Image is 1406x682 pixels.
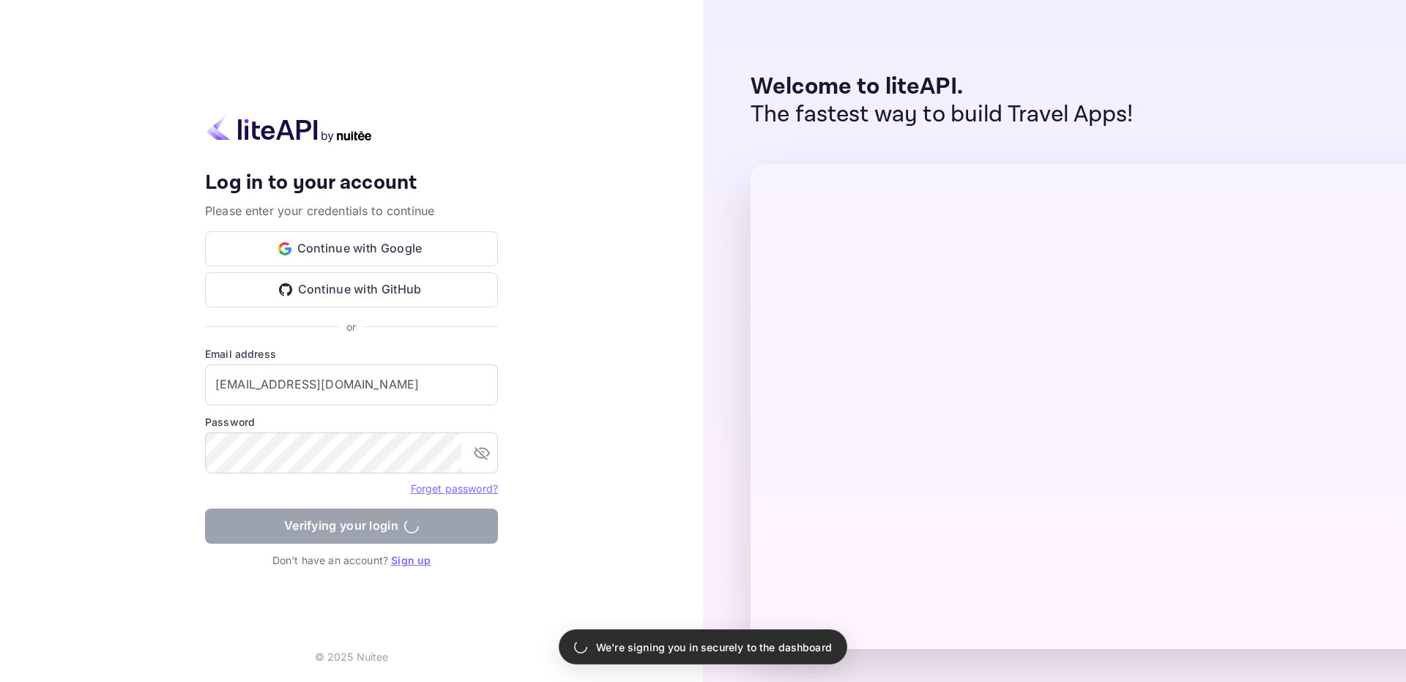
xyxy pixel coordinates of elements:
a: Sign up [391,554,431,566]
label: Password [205,414,498,430]
p: The fastest way to build Travel Apps! [751,101,1134,129]
p: Don't have an account? [205,552,498,568]
button: Continue with GitHub [205,272,498,307]
p: Please enter your credentials to continue [205,202,498,220]
img: liteapi [205,114,373,143]
a: Forget password? [411,481,498,495]
input: Enter your email address [205,364,498,405]
p: or [346,319,356,334]
button: Continue with Google [205,231,498,266]
a: Forget password? [411,482,498,495]
label: Email address [205,346,498,361]
p: Welcome to liteAPI. [751,73,1134,101]
p: We're signing you in securely to the dashboard [596,640,832,655]
button: toggle password visibility [467,438,496,468]
h4: Log in to your account [205,170,498,196]
p: © 2025 Nuitee [315,649,389,664]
